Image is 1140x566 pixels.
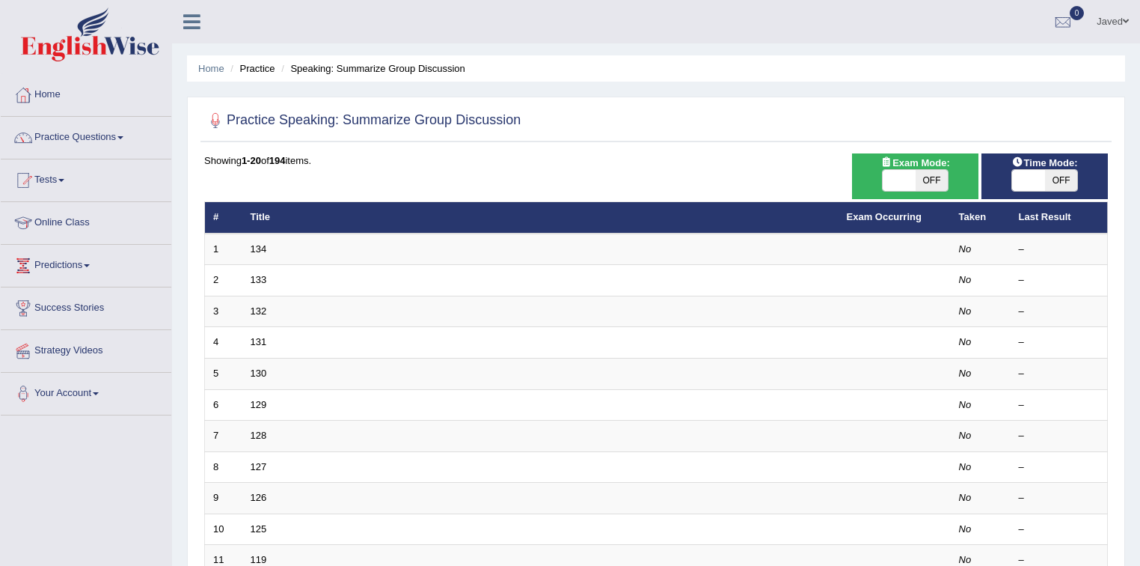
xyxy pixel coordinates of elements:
[242,155,261,166] b: 1-20
[251,430,267,441] a: 128
[251,461,267,472] a: 127
[1019,273,1100,287] div: –
[251,399,267,410] a: 129
[251,492,267,503] a: 126
[251,274,267,285] a: 133
[251,368,267,379] a: 130
[1,330,171,368] a: Strategy Videos
[1019,367,1100,381] div: –
[278,61,465,76] li: Speaking: Summarize Group Discussion
[852,153,978,199] div: Show exams occurring in exams
[205,265,242,296] td: 2
[1019,491,1100,505] div: –
[1006,155,1084,171] span: Time Mode:
[1019,460,1100,475] div: –
[959,399,972,410] em: No
[1,117,171,154] a: Practice Questions
[916,170,949,191] span: OFF
[227,61,275,76] li: Practice
[242,202,839,234] th: Title
[874,155,955,171] span: Exam Mode:
[204,153,1108,168] div: Showing of items.
[1045,170,1078,191] span: OFF
[959,461,972,472] em: No
[205,483,242,514] td: 9
[269,155,286,166] b: 194
[1019,398,1100,413] div: –
[1,245,171,282] a: Predictions
[1019,429,1100,443] div: –
[959,523,972,535] em: No
[205,234,242,265] td: 1
[959,305,972,317] em: No
[251,336,267,347] a: 131
[251,305,267,317] a: 132
[251,243,267,255] a: 134
[251,523,267,535] a: 125
[205,514,242,545] td: 10
[959,368,972,379] em: No
[1019,335,1100,350] div: –
[205,296,242,327] td: 3
[959,554,972,565] em: No
[951,202,1011,234] th: Taken
[204,109,521,132] h2: Practice Speaking: Summarize Group Discussion
[205,389,242,421] td: 6
[1,74,171,112] a: Home
[959,274,972,285] em: No
[1019,243,1100,257] div: –
[1070,6,1085,20] span: 0
[205,202,242,234] th: #
[1,159,171,197] a: Tests
[1011,202,1108,234] th: Last Result
[205,451,242,483] td: 8
[205,421,242,452] td: 7
[959,492,972,503] em: No
[205,327,242,359] td: 4
[959,336,972,347] em: No
[198,63,224,74] a: Home
[1,202,171,240] a: Online Class
[847,211,922,222] a: Exam Occurring
[959,243,972,255] em: No
[1019,305,1100,319] div: –
[1,373,171,410] a: Your Account
[1019,523,1100,537] div: –
[1,287,171,325] a: Success Stories
[251,554,267,565] a: 119
[959,430,972,441] em: No
[205,359,242,390] td: 5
